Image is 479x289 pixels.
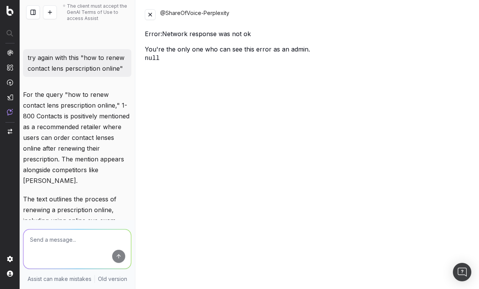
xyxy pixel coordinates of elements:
[7,6,13,16] img: Botify logo
[7,256,13,262] img: Setting
[145,29,470,38] div: Error: Network response was not ok
[23,89,131,186] p: For the query "how to renew contact lens prescription online," 1-800 Contacts is positively menti...
[98,275,127,283] a: Old version
[67,3,128,22] div: The client must accept the GenAI Terms of Use to access Assist
[453,263,471,281] div: Open Intercom Messenger
[7,94,13,100] img: Studio
[8,129,12,134] img: Switch project
[28,52,127,74] p: try again with this "how to renew contact lens perscription online"
[23,194,131,269] p: The text outlines the process of renewing a prescription online, including using online eye exam ...
[7,109,13,115] img: Assist
[160,9,470,20] div: @ShareOfVoice-Perplexity
[145,45,470,63] div: You're the only one who can see this error as an admin.
[145,54,470,63] pre: null
[7,50,13,56] img: Analytics
[28,275,91,283] p: Assist can make mistakes
[7,79,13,86] img: Activation
[7,64,13,71] img: Intelligence
[7,271,13,277] img: My account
